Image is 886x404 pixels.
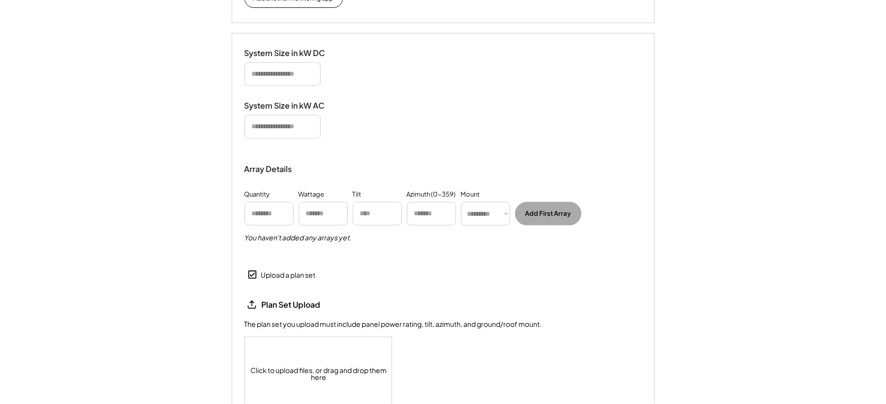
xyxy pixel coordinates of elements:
img: website_grey.svg [16,26,24,33]
div: Domain: [DOMAIN_NAME] [26,26,108,33]
img: tab_domain_overview_orange.svg [27,57,34,65]
div: Mount [461,190,480,200]
div: Quantity [244,190,270,200]
div: Azimuth (0-359) [407,190,456,200]
div: Wattage [299,190,325,200]
div: v 4.0.25 [28,16,48,24]
div: Domain Overview [37,58,88,64]
div: System Size in kW DC [244,48,343,58]
div: System Size in kW AC [244,101,343,111]
h5: You haven't added any arrays yet. [244,233,352,243]
div: Tilt [353,190,362,200]
div: Plan Set Upload [262,300,360,310]
button: Add First Array [515,202,581,226]
img: logo_orange.svg [16,16,24,24]
img: tab_keywords_by_traffic_grey.svg [98,57,106,65]
div: Keywords by Traffic [109,58,166,64]
div: Upload a plan set [261,270,316,280]
div: The plan set you upload must include panel power rating, tilt, azimuth, and ground/roof mount. [244,319,542,329]
div: Array Details [244,163,294,175]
